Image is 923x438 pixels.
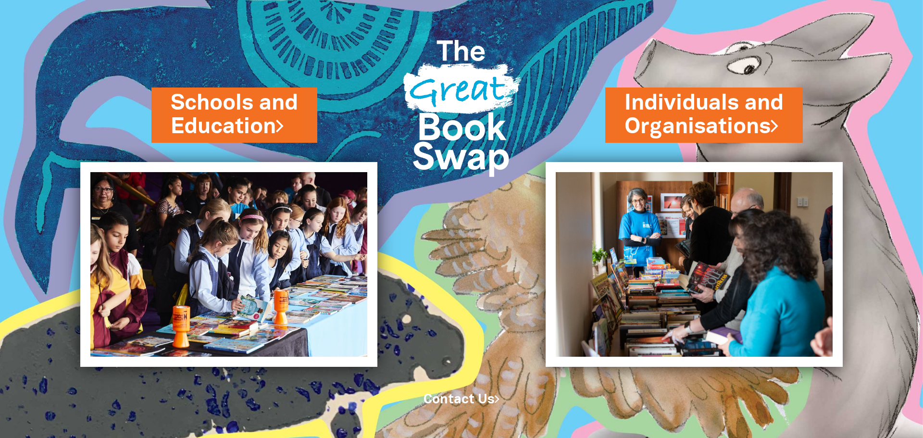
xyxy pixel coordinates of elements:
[80,162,377,367] img: Schools and Education
[624,88,784,142] a: Individuals andOrganisations
[424,394,499,406] a: Contact Us
[546,162,843,367] img: Individuals and Organisations
[392,12,531,197] img: Great Bookswap logo
[171,88,298,142] a: Schools andEducation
